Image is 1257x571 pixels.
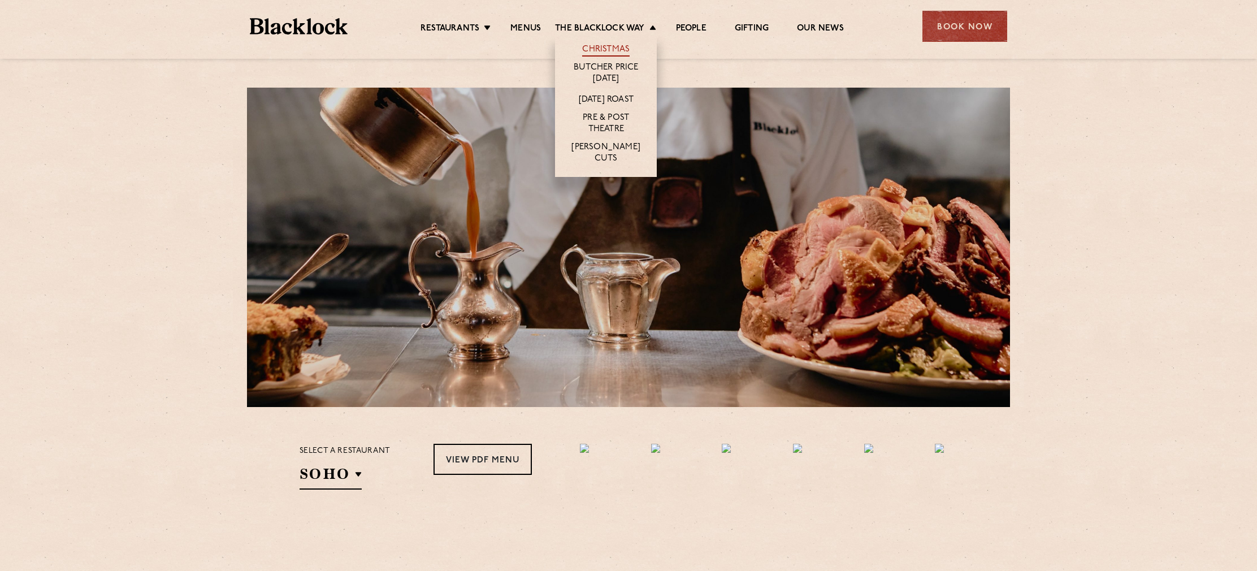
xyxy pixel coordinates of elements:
img: icon-fill.png [793,444,816,453]
a: Restaurants [421,23,479,36]
a: Christmas [582,44,630,57]
a: Gifting [735,23,769,36]
a: The Blacklock Way [555,23,644,36]
img: icon-fill.png [580,444,603,453]
a: [DATE] Roast [579,94,634,107]
div: Open with pdfFiller [935,444,957,490]
div: Open with pdfFiller [651,444,674,490]
img: icon-fill.png [722,444,744,453]
h2: SOHO [300,464,362,490]
div: Open with pdfFiller [864,444,887,490]
a: Our News [797,23,844,36]
p: Select a restaurant [300,444,391,458]
a: Menus [510,23,541,36]
a: [PERSON_NAME] Cuts [566,142,645,166]
img: icon-fill.png [864,444,887,453]
a: Pre & Post Theatre [566,113,645,136]
img: icon-fill.png [651,444,674,453]
div: Book Now [922,11,1007,42]
img: BL_Textured_Logo-footer-cropped.svg [250,18,348,34]
a: Butcher Price [DATE] [566,62,645,86]
div: Open with pdfFiller [580,444,603,490]
div: Open with pdfFiller [722,444,744,490]
div: Open with pdfFiller [793,444,816,490]
a: People [676,23,706,36]
a: View PDF Menu [434,444,532,475]
img: icon-fill.png [935,444,957,453]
